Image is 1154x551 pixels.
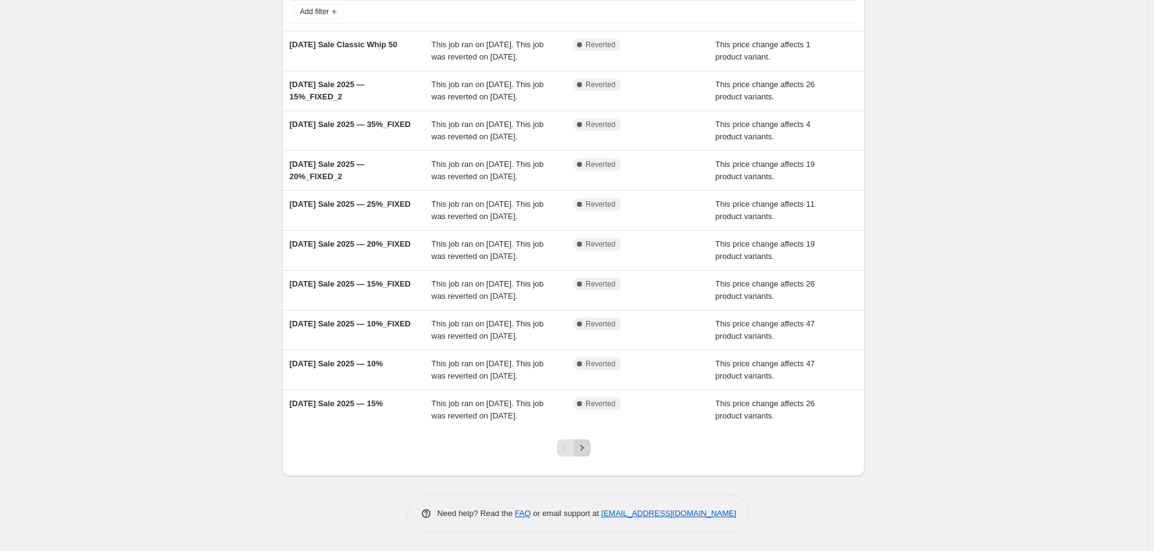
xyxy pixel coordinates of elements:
[586,399,616,409] span: Reverted
[432,359,544,380] span: This job ran on [DATE]. This job was reverted on [DATE].
[437,509,515,518] span: Need help? Read the
[289,279,411,288] span: [DATE] Sale 2025 — 15%_FIXED
[515,509,531,518] a: FAQ
[432,319,544,341] span: This job ran on [DATE]. This job was reverted on [DATE].
[716,319,815,341] span: This price change affects 47 product variants.
[432,120,544,141] span: This job ran on [DATE]. This job was reverted on [DATE].
[289,40,397,49] span: [DATE] Sale Classic Whip 50
[586,120,616,129] span: Reverted
[432,160,544,181] span: This job ran on [DATE]. This job was reverted on [DATE].
[716,239,815,261] span: This price change affects 19 product variants.
[586,319,616,329] span: Reverted
[586,80,616,90] span: Reverted
[432,199,544,221] span: This job ran on [DATE]. This job was reverted on [DATE].
[432,239,544,261] span: This job ran on [DATE]. This job was reverted on [DATE].
[557,439,590,457] nav: Pagination
[289,199,411,209] span: [DATE] Sale 2025 — 25%_FIXED
[586,239,616,249] span: Reverted
[289,80,365,101] span: [DATE] Sale 2025 — 15%_FIXED_2
[716,199,815,221] span: This price change affects 11 product variants.
[716,279,815,301] span: This price change affects 26 product variants.
[716,399,815,420] span: This price change affects 26 product variants.
[432,279,544,301] span: This job ran on [DATE]. This job was reverted on [DATE].
[586,279,616,289] span: Reverted
[432,40,544,61] span: This job ran on [DATE]. This job was reverted on [DATE].
[586,199,616,209] span: Reverted
[300,7,329,17] span: Add filter
[716,120,811,141] span: This price change affects 4 product variants.
[586,359,616,369] span: Reverted
[289,319,411,328] span: [DATE] Sale 2025 — 10%_FIXED
[294,4,343,19] button: Add filter
[432,399,544,420] span: This job ran on [DATE]. This job was reverted on [DATE].
[586,160,616,169] span: Reverted
[573,439,590,457] button: Next
[289,239,411,249] span: [DATE] Sale 2025 — 20%_FIXED
[602,509,736,518] a: [EMAIL_ADDRESS][DOMAIN_NAME]
[531,509,602,518] span: or email support at
[716,80,815,101] span: This price change affects 26 product variants.
[289,399,383,408] span: [DATE] Sale 2025 — 15%
[289,160,365,181] span: [DATE] Sale 2025 — 20%_FIXED_2
[432,80,544,101] span: This job ran on [DATE]. This job was reverted on [DATE].
[289,120,411,129] span: [DATE] Sale 2025 — 35%_FIXED
[289,359,383,368] span: [DATE] Sale 2025 — 10%
[716,160,815,181] span: This price change affects 19 product variants.
[716,40,811,61] span: This price change affects 1 product variant.
[716,359,815,380] span: This price change affects 47 product variants.
[586,40,616,50] span: Reverted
